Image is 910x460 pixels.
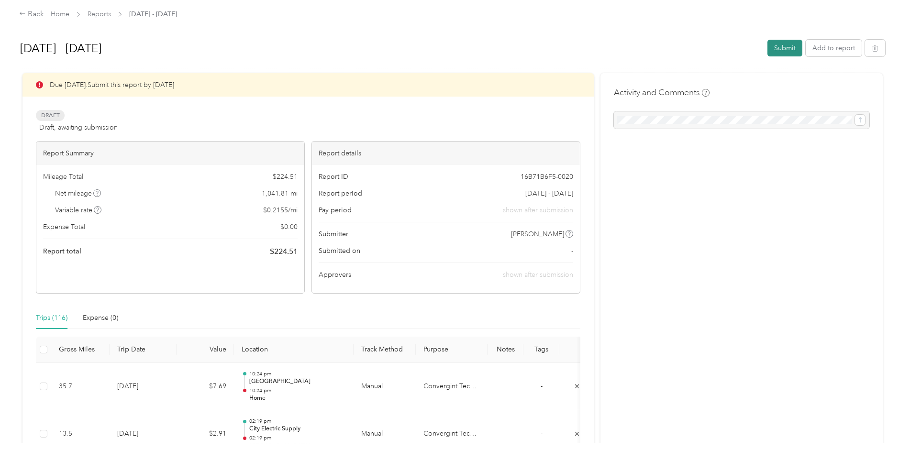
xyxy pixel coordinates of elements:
[249,418,346,425] p: 02:19 pm
[280,222,298,232] span: $ 0.00
[263,205,298,215] span: $ 0.2155 / mi
[354,410,416,458] td: Manual
[249,371,346,377] p: 10:24 pm
[416,410,488,458] td: Convergint Technologies
[249,377,346,386] p: [GEOGRAPHIC_DATA]
[43,246,81,256] span: Report total
[110,363,177,411] td: [DATE]
[319,172,348,182] span: Report ID
[525,188,573,198] span: [DATE] - [DATE]
[88,10,111,18] a: Reports
[488,337,523,363] th: Notes
[354,363,416,411] td: Manual
[541,382,543,390] span: -
[177,410,234,458] td: $2.91
[43,222,85,232] span: Expense Total
[19,9,44,20] div: Back
[43,172,83,182] span: Mileage Total
[354,337,416,363] th: Track Method
[36,110,65,121] span: Draft
[20,37,761,60] h1: Aug 1 - 31, 2025
[511,229,564,239] span: [PERSON_NAME]
[319,229,348,239] span: Submitter
[55,188,101,198] span: Net mileage
[273,172,298,182] span: $ 224.51
[767,40,802,56] button: Submit
[51,363,110,411] td: 35.7
[249,435,346,441] p: 02:19 pm
[55,205,102,215] span: Variable rate
[22,73,594,97] div: Due [DATE]. Submit this report by [DATE]
[262,188,298,198] span: 1,041.81 mi
[36,142,304,165] div: Report Summary
[523,337,559,363] th: Tags
[177,363,234,411] td: $7.69
[249,425,346,433] p: City Electric Supply
[416,337,488,363] th: Purpose
[416,363,488,411] td: Convergint Technologies
[249,387,346,394] p: 10:24 pm
[177,337,234,363] th: Value
[319,270,351,280] span: Approvers
[312,142,580,165] div: Report details
[249,441,346,450] p: [GEOGRAPHIC_DATA]
[129,9,177,19] span: [DATE] - [DATE]
[541,429,543,438] span: -
[503,271,573,279] span: shown after submission
[51,337,110,363] th: Gross Miles
[806,40,862,56] button: Add to report
[110,410,177,458] td: [DATE]
[319,205,352,215] span: Pay period
[249,394,346,403] p: Home
[571,246,573,256] span: -
[521,172,573,182] span: 16B71B6F5-0020
[83,313,118,323] div: Expense (0)
[319,246,360,256] span: Submitted on
[36,313,67,323] div: Trips (116)
[234,337,354,363] th: Location
[270,246,298,257] span: $ 224.51
[856,406,910,460] iframe: Everlance-gr Chat Button Frame
[51,410,110,458] td: 13.5
[503,205,573,215] span: shown after submission
[110,337,177,363] th: Trip Date
[319,188,362,198] span: Report period
[39,122,118,132] span: Draft, awaiting submission
[614,87,710,99] h4: Activity and Comments
[51,10,69,18] a: Home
